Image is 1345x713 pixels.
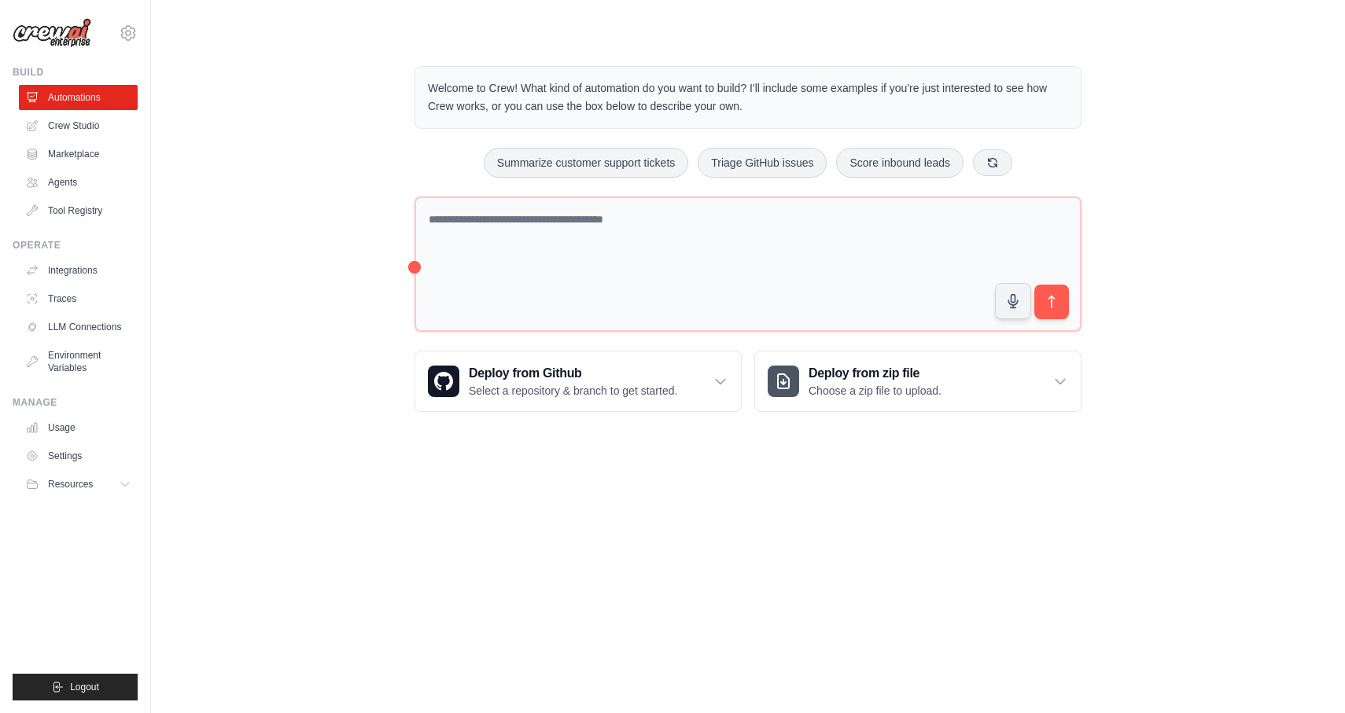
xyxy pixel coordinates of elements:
[19,314,138,340] a: LLM Connections
[19,170,138,195] a: Agents
[809,364,941,383] h3: Deploy from zip file
[70,681,99,693] span: Logout
[13,674,138,700] button: Logout
[13,66,138,79] div: Build
[469,364,677,383] h3: Deploy from Github
[428,79,1068,116] p: Welcome to Crew! What kind of automation do you want to build? I'll include some examples if you'...
[48,478,93,491] span: Resources
[19,343,138,380] a: Environment Variables
[19,258,138,283] a: Integrations
[13,396,138,409] div: Manage
[484,148,688,178] button: Summarize customer support tickets
[19,286,138,311] a: Traces
[19,198,138,223] a: Tool Registry
[698,148,827,178] button: Triage GitHub issues
[13,18,91,48] img: Logo
[19,472,138,497] button: Resources
[19,113,138,138] a: Crew Studio
[13,239,138,252] div: Operate
[19,141,138,167] a: Marketplace
[19,443,138,469] a: Settings
[19,85,138,110] a: Automations
[469,383,677,399] p: Select a repository & branch to get started.
[19,415,138,440] a: Usage
[836,148,964,178] button: Score inbound leads
[809,383,941,399] p: Choose a zip file to upload.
